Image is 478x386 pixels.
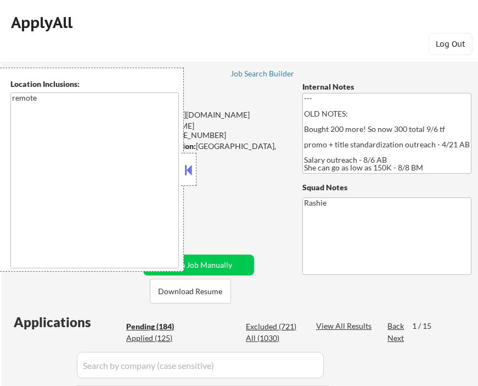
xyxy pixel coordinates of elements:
[126,321,181,332] div: Pending (184)
[412,321,437,332] div: 1 / 15
[246,333,301,344] div: All (1030)
[14,316,122,329] div: Applications
[150,279,231,304] button: Download Resume
[302,182,471,193] div: Squad Notes
[246,321,301,332] div: Excluded (721)
[77,352,324,378] input: Search by company (case sensitive)
[10,79,179,90] div: Location Inclusions:
[316,321,375,332] div: View All Results
[429,33,473,55] button: Log Out
[143,255,254,275] button: Add a Job Manually
[11,13,76,32] div: ApplyAll
[230,70,295,78] div: Job Search Builder
[387,321,405,332] div: Back
[387,333,405,344] div: Next
[133,130,289,141] div: [PHONE_NUMBER]
[302,81,471,92] div: Internal Notes
[133,141,289,162] div: [GEOGRAPHIC_DATA], [US_STATE]
[126,333,181,344] div: Applied (125)
[230,69,295,80] a: Job Search Builder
